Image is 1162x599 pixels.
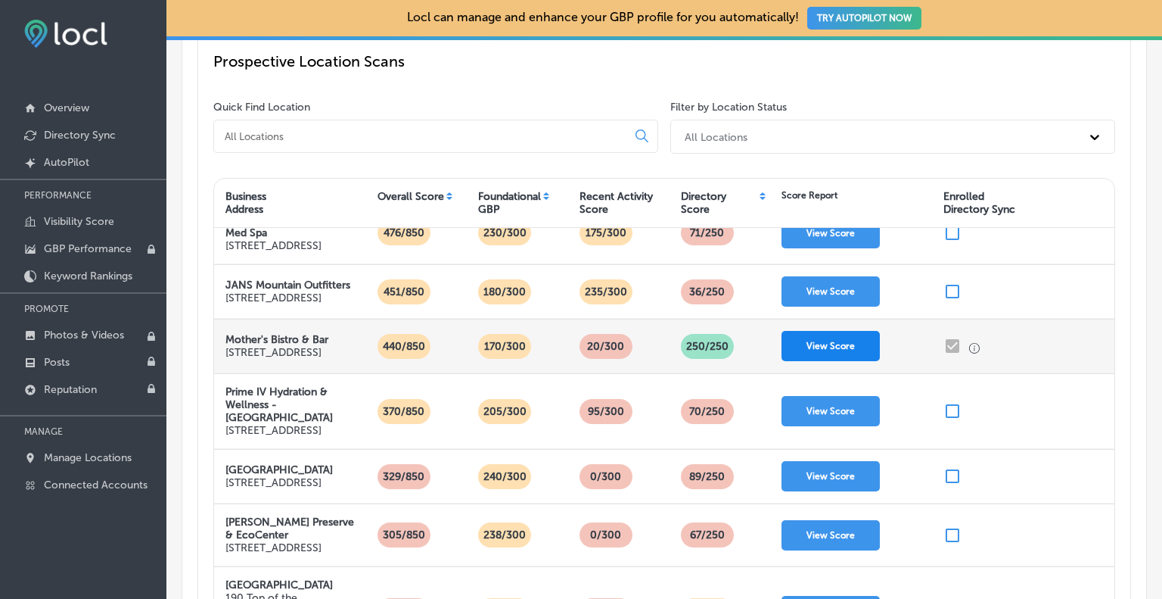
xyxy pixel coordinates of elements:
div: Foundational GBP [478,190,541,216]
p: 180/300 [477,279,532,304]
p: Photos & Videos [44,329,124,342]
p: 95/300 [582,399,630,424]
strong: Prime IV Hydration & Wellness - [GEOGRAPHIC_DATA] [225,385,333,424]
p: 440/850 [377,334,431,359]
div: Recent Activity Score [579,190,653,216]
p: 175/300 [579,220,632,245]
div: Business Address [225,190,266,216]
p: 89 /250 [683,464,731,489]
p: 170/300 [478,334,532,359]
p: Directory Sync [44,129,116,142]
label: Filter by Location Status [670,101,787,114]
p: 20/300 [581,334,630,359]
p: 235/300 [579,279,633,304]
p: 230/300 [477,220,533,245]
strong: [PERSON_NAME] Preserve & EcoCenter [225,516,354,541]
strong: Mother's Bistro & Bar [225,333,328,346]
p: [STREET_ADDRESS] [225,292,350,304]
div: Overall Score [377,190,444,203]
p: [STREET_ADDRESS] [225,424,355,437]
p: 238/300 [477,523,532,548]
p: 71 /250 [684,220,730,245]
strong: JANS Mountain Outfitters [225,279,350,292]
label: Quick Find Location [213,101,310,114]
p: 370/850 [377,399,430,424]
p: 451/850 [377,279,430,304]
p: Prospective Location Scans [213,52,1115,70]
p: 0/300 [584,464,627,489]
p: 329/850 [377,464,430,489]
p: Connected Accounts [44,479,148,491]
button: View Score [781,396,880,426]
p: 36 /250 [683,279,731,304]
input: All Locations [223,129,623,143]
button: View Score [781,276,880,307]
div: Enrolled Directory Sync [943,190,1015,216]
p: Overview [44,101,89,114]
p: Keyword Rankings [44,270,132,282]
p: [STREET_ADDRESS] [225,239,355,252]
p: 305/850 [377,523,431,548]
p: [STREET_ADDRESS] [225,346,328,359]
p: [STREET_ADDRESS] [225,541,355,554]
button: View Score [781,331,880,361]
strong: [GEOGRAPHIC_DATA] [225,579,333,591]
p: 0/300 [584,523,627,548]
p: Reputation [44,383,97,396]
p: Manage Locations [44,451,132,464]
div: Directory Score [681,190,758,216]
div: All Locations [685,130,747,143]
p: 250 /250 [680,334,735,359]
div: Score Report [781,190,837,201]
p: 67 /250 [684,523,731,548]
strong: [GEOGRAPHIC_DATA] [225,463,333,476]
button: TRY AUTOPILOT NOW [807,7,921,30]
p: Visibility Score [44,215,114,228]
button: View Score [781,218,880,248]
button: View Score [781,461,880,491]
p: 205/300 [477,399,533,424]
p: Posts [44,356,70,369]
p: 70 /250 [683,399,731,424]
button: View Score [781,520,880,551]
p: AutoPilot [44,156,89,169]
p: [STREET_ADDRESS] [225,476,333,489]
p: 240/300 [477,464,533,489]
p: GBP Performance [44,242,132,255]
p: 476/850 [377,220,430,245]
img: fda3e92497d09a02dc62c9cd864e3231.png [24,20,107,48]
